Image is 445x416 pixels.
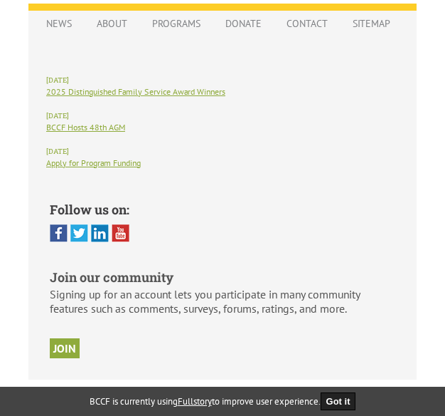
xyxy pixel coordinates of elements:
a: Fullstory [178,395,212,407]
h6: [DATE] [46,147,409,156]
a: Donate [218,13,269,34]
img: Twitter [70,224,88,242]
a: join [50,338,80,358]
button: Got it [321,392,356,410]
img: You Tube [112,224,129,242]
h6: [DATE] [46,111,409,120]
h5: Follow us on: [50,201,395,218]
p: BC Council for Families © 2015, All rights reserved. | . [28,385,417,395]
a: About [90,13,134,34]
a: BCCF Hosts 48th AGM [46,122,125,132]
img: Facebook [50,224,68,242]
a: Programs [145,13,208,34]
p: Signing up for an account lets you participate in many community features such as comments, surve... [50,287,395,316]
a: Apply for Program Funding [46,157,141,168]
h5: Join our community [50,269,395,286]
a: News [39,13,79,34]
a: Sitemap [345,13,397,34]
h6: [DATE] [46,76,409,85]
img: Linked In [91,224,109,242]
a: Web Design & Development by VCN webteam [232,385,387,395]
a: Contact [279,13,335,34]
a: 2025 Distinguished Family Service Award Winners [46,86,225,97]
